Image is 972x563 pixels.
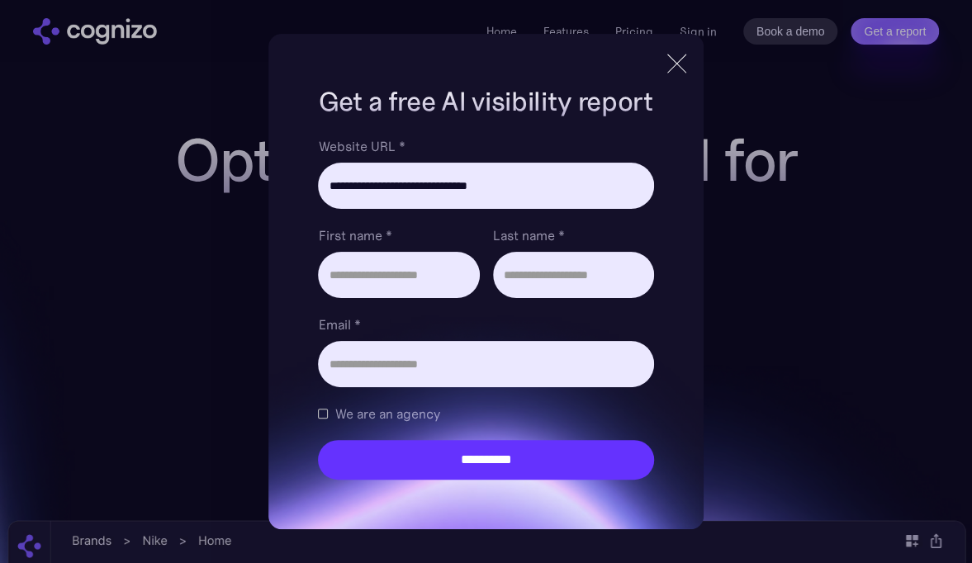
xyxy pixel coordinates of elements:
[318,136,653,480] form: Brand Report Form
[318,315,653,334] label: Email *
[493,225,654,245] label: Last name *
[318,136,653,156] label: Website URL *
[334,404,439,423] span: We are an agency
[318,225,479,245] label: First name *
[318,83,653,120] h1: Get a free AI visibility report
